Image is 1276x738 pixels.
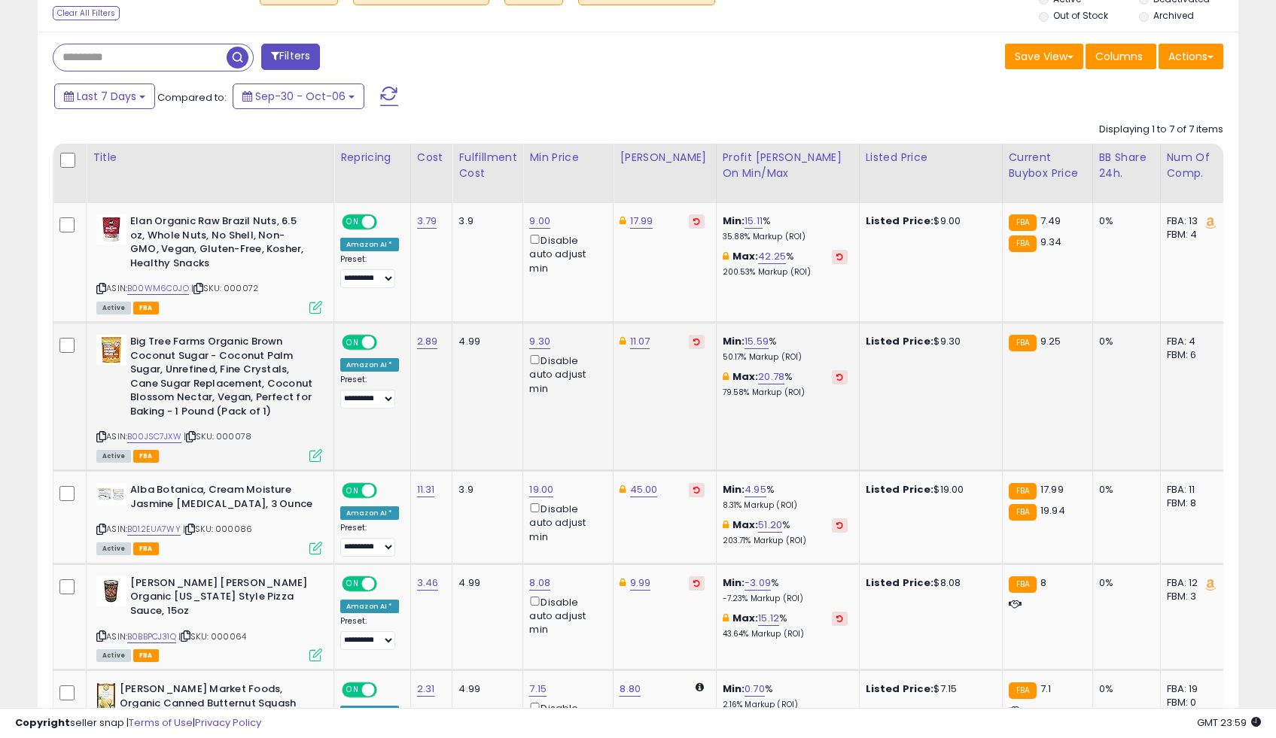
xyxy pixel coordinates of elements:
button: Columns [1086,44,1156,69]
span: ON [343,684,362,697]
div: Current Buybox Price [1009,150,1086,181]
div: $19.00 [866,483,991,497]
div: 4.99 [458,576,511,590]
div: Amazon AI * [340,506,399,520]
div: 0% [1099,214,1149,228]
b: Min: [723,334,745,348]
p: -7.23% Markup (ROI) [723,594,848,604]
a: 11.07 [630,334,650,349]
button: Save View [1005,44,1083,69]
img: 41t9BU104pL._SL40_.jpg [96,483,126,506]
div: % [723,250,848,278]
span: Last 7 Days [77,89,136,104]
span: OFF [375,216,399,229]
div: FBA: 11 [1167,483,1217,497]
b: [PERSON_NAME] Market Foods, Organic Canned Butternut Squash Puree, 15 oz [120,682,303,728]
div: % [723,576,848,604]
span: ON [343,484,362,497]
span: 7.1 [1040,682,1051,696]
span: | SKU: 000072 [191,282,258,294]
b: Max: [732,518,759,532]
div: FBM: 3 [1167,590,1217,603]
a: 9.99 [630,576,651,591]
span: All listings currently available for purchase on Amazon [96,302,131,314]
div: Preset: [340,523,399,557]
img: 41SM6vQcxnL._SL40_.jpg [96,682,116,712]
p: 43.64% Markup (ROI) [723,629,848,639]
div: seller snap | | [15,716,261,730]
span: All listings currently available for purchase on Amazon [96,542,131,555]
a: 0.70 [745,682,765,697]
span: Sep-30 - Oct-06 [255,89,346,104]
span: ON [343,336,362,349]
span: | SKU: 000064 [178,630,246,642]
div: 0% [1099,335,1149,348]
div: BB Share 24h. [1099,150,1154,181]
p: 203.71% Markup (ROI) [723,536,848,546]
a: 4.95 [745,482,766,497]
span: 2025-10-14 23:59 GMT [1197,715,1261,730]
a: 15.59 [745,334,769,349]
small: FBA [1009,235,1037,252]
a: -3.09 [745,576,771,591]
div: ASIN: [96,335,322,460]
div: Amazon AI * [340,358,399,372]
div: % [723,518,848,546]
div: $9.30 [866,335,991,348]
a: 8.08 [529,576,550,591]
div: 4.99 [458,682,511,696]
span: OFF [375,336,399,349]
div: % [723,214,848,242]
strong: Copyright [15,715,70,730]
span: 19.94 [1040,503,1065,518]
img: 41ih1hPlmGL._SL40_.jpg [96,214,126,244]
div: 4.99 [458,335,511,348]
span: All listings currently available for purchase on Amazon [96,450,131,463]
a: 45.00 [630,482,658,497]
span: 9.34 [1040,235,1062,249]
button: Last 7 Days [54,84,155,109]
div: $9.00 [866,214,991,228]
a: 20.78 [758,369,784,384]
div: FBM: 6 [1167,348,1217,362]
div: Disable auto adjust min [529,232,601,275]
b: Min: [723,214,745,228]
div: $7.15 [866,682,991,696]
a: 9.00 [529,214,550,229]
a: 3.46 [417,576,439,591]
b: Max: [732,369,759,384]
p: 35.88% Markup (ROI) [723,232,848,242]
span: | SKU: 000086 [183,523,252,535]
a: B0BBPCJ31Q [127,630,176,643]
div: Preset: [340,375,399,408]
b: Max: [732,249,759,263]
b: Listed Price: [866,682,934,696]
div: FBM: 4 [1167,228,1217,241]
div: ASIN: [96,214,322,312]
p: 8.31% Markup (ROI) [723,500,848,511]
p: 200.53% Markup (ROI) [723,267,848,278]
span: OFF [375,577,399,590]
a: 7.15 [529,682,547,697]
small: FBA [1009,483,1037,500]
button: Filters [261,44,320,70]
div: Cost [417,150,446,166]
a: 9.30 [529,334,550,349]
div: Profit [PERSON_NAME] on Min/Max [723,150,853,181]
div: FBA: 4 [1167,335,1217,348]
span: 17.99 [1040,482,1064,497]
div: % [723,335,848,363]
div: 0% [1099,682,1149,696]
a: 3.79 [417,214,437,229]
b: Listed Price: [866,482,934,497]
a: 15.12 [758,611,779,626]
b: Big Tree Farms Organic Brown Coconut Sugar - Coconut Palm Sugar, Unrefined, Fine Crystals, Cane S... [130,335,313,422]
a: Privacy Policy [195,715,261,730]
div: Repricing [340,150,404,166]
div: ASIN: [96,576,322,660]
p: 50.17% Markup (ROI) [723,352,848,363]
a: 8.80 [620,682,641,697]
div: 3.9 [458,483,511,497]
div: 0% [1099,483,1149,497]
img: 41HvhtezU8L._SL40_.jpg [96,576,126,606]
